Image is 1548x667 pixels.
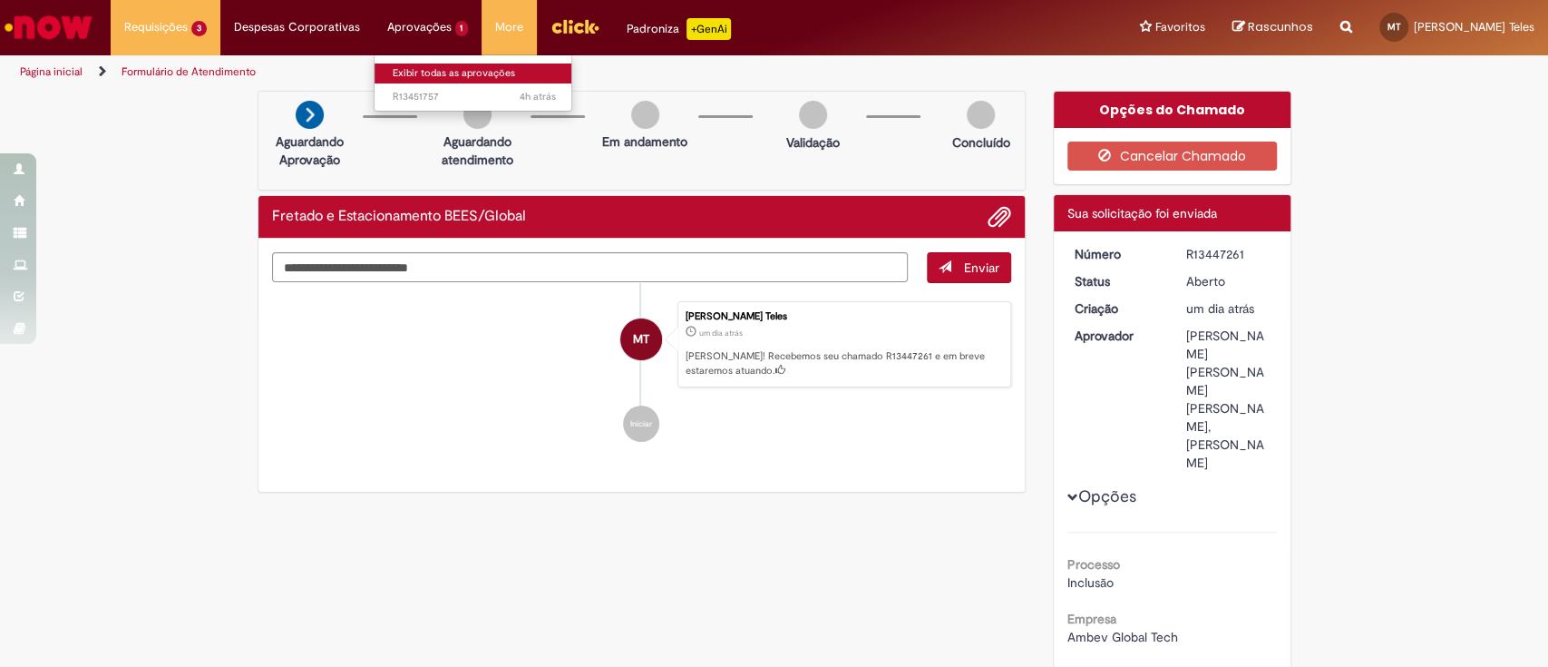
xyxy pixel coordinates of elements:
dt: Criação [1061,299,1173,318]
img: ServiceNow [2,9,95,45]
span: Aprovações [387,18,452,36]
img: img-circle-grey.png [967,101,995,129]
span: Requisições [124,18,188,36]
span: MT [633,318,649,361]
span: Inclusão [1067,574,1114,591]
span: Favoritos [1155,18,1205,36]
img: arrow-next.png [296,101,324,129]
span: Rascunhos [1248,18,1313,35]
span: Sua solicitação foi enviada [1067,205,1217,221]
p: [PERSON_NAME]! Recebemos seu chamado R13447261 e em breve estaremos atuando. [686,349,1001,378]
img: img-circle-grey.png [463,101,492,129]
div: R13447261 [1186,245,1271,263]
a: Formulário de Atendimento [122,64,256,79]
ul: Trilhas de página [14,55,1018,89]
div: Opções do Chamado [1054,92,1290,128]
img: click_logo_yellow_360x200.png [550,13,599,40]
button: Enviar [927,252,1011,283]
p: Aguardando Aprovação [266,132,354,169]
b: Processo [1067,556,1120,573]
time: 26/08/2025 10:09:14 [1186,300,1254,317]
ul: Aprovações [374,54,573,112]
div: [PERSON_NAME] [PERSON_NAME] [PERSON_NAME], [PERSON_NAME] [1186,327,1271,472]
div: Marina Silva Teles [620,319,662,360]
dt: Aprovador [1061,327,1173,345]
ul: Histórico de tíquete [272,283,1012,461]
p: +GenAi [686,18,731,40]
span: Enviar [964,260,999,276]
span: 1 [455,21,469,36]
span: Despesas Corporativas [234,18,360,36]
a: Aberto R13451757 : [375,87,574,107]
div: [PERSON_NAME] Teles [686,311,1001,322]
div: Aberto [1186,272,1271,290]
dt: Número [1061,245,1173,263]
span: [PERSON_NAME] Teles [1414,19,1534,34]
span: um dia atrás [1186,300,1254,317]
a: Exibir todas as aprovações [375,64,574,83]
img: img-circle-grey.png [631,101,659,129]
span: um dia atrás [699,328,743,338]
b: Empresa [1067,611,1116,627]
div: Padroniza [627,18,731,40]
span: 3 [191,21,207,36]
dt: Status [1061,272,1173,290]
p: Aguardando atendimento [433,132,521,169]
a: Página inicial [20,64,83,79]
img: img-circle-grey.png [799,101,827,129]
p: Em andamento [602,132,687,151]
button: Cancelar Chamado [1067,142,1277,171]
span: R13451757 [393,90,556,104]
li: Marina Silva Teles [272,301,1012,388]
textarea: Digite sua mensagem aqui... [272,252,909,283]
p: Concluído [951,133,1009,152]
h2: Fretado e Estacionamento BEES/Global Histórico de tíquete [272,209,526,225]
span: 4h atrás [520,90,556,103]
span: MT [1387,21,1401,33]
div: 26/08/2025 10:09:14 [1186,299,1271,318]
p: Validação [786,133,840,152]
a: Rascunhos [1232,19,1313,36]
button: Adicionar anexos [988,205,1011,229]
span: More [495,18,523,36]
span: Ambev Global Tech [1067,629,1178,645]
